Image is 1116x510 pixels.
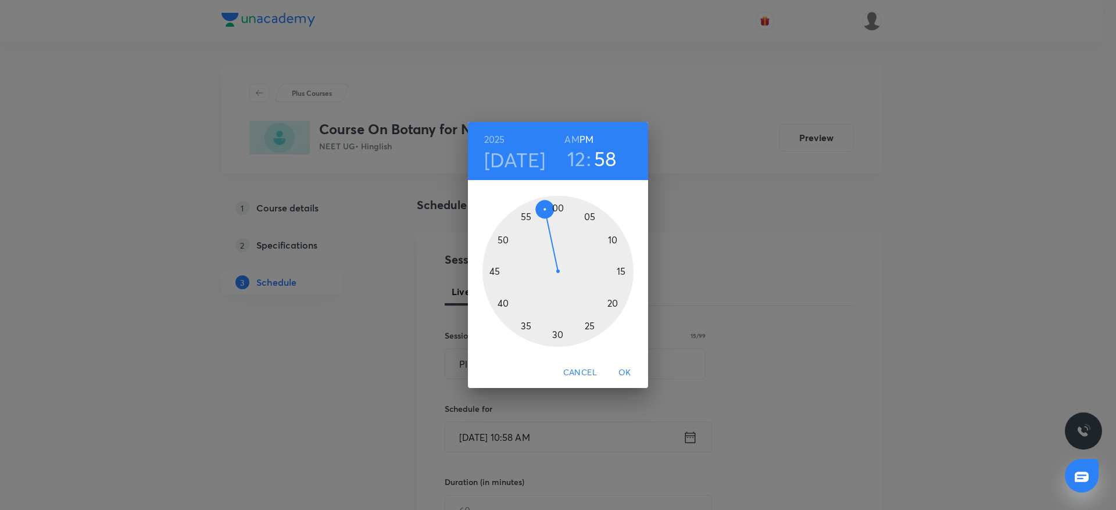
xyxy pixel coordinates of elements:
button: Cancel [559,362,602,383]
button: AM [564,131,579,148]
button: 2025 [484,131,505,148]
button: [DATE] [484,148,546,172]
button: PM [580,131,593,148]
button: 12 [567,146,586,171]
span: OK [611,365,639,380]
button: OK [606,362,643,383]
span: Cancel [563,365,597,380]
button: 58 [594,146,617,171]
h3: : [586,146,591,171]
